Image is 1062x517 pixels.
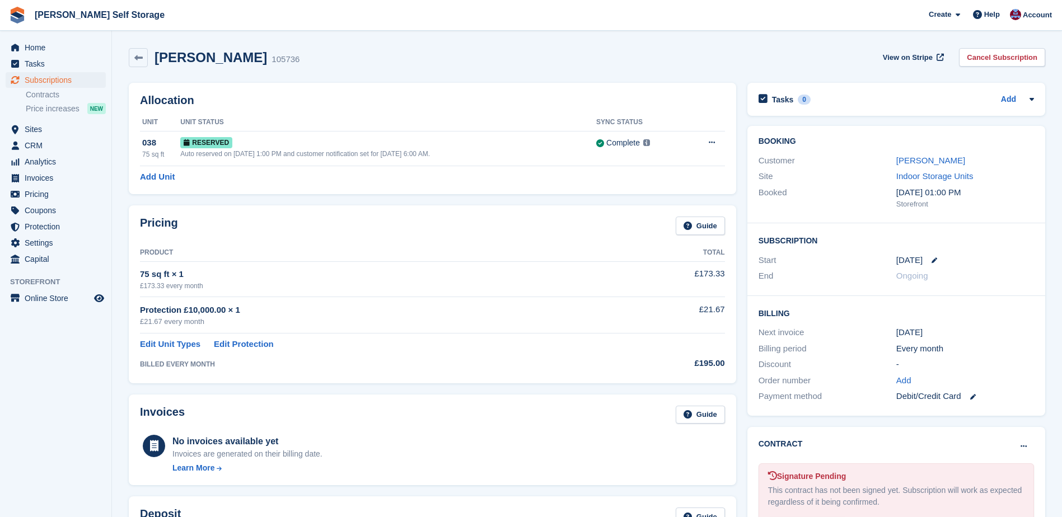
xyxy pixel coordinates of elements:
span: Online Store [25,290,92,306]
a: menu [6,72,106,88]
a: View on Stripe [878,48,946,67]
a: Preview store [92,292,106,305]
a: menu [6,290,106,306]
div: £173.33 every month [140,281,616,291]
div: Protection £10,000.00 × 1 [140,304,616,317]
a: menu [6,56,106,72]
a: menu [6,186,106,202]
a: Indoor Storage Units [896,171,974,181]
a: Guide [676,406,725,424]
h2: Tasks [772,95,794,105]
td: £173.33 [616,261,724,297]
a: Cancel Subscription [959,48,1045,67]
div: Auto reserved on [DATE] 1:00 PM and customer notification set for [DATE] 6:00 AM. [180,149,596,159]
span: Home [25,40,92,55]
span: CRM [25,138,92,153]
a: menu [6,170,106,186]
span: Capital [25,251,92,267]
div: No invoices available yet [172,435,322,448]
th: Total [616,244,724,262]
span: Account [1023,10,1052,21]
span: Subscriptions [25,72,92,88]
div: - [896,358,1034,371]
a: Edit Unit Types [140,338,200,351]
td: £21.67 [616,297,724,333]
a: menu [6,203,106,218]
div: 75 sq ft × 1 [140,268,616,281]
div: Booked [759,186,896,210]
div: End [759,270,896,283]
a: menu [6,251,106,267]
span: Analytics [25,154,92,170]
div: Order number [759,374,896,387]
h2: Invoices [140,406,185,424]
div: 0 [798,95,811,105]
div: £195.00 [616,357,724,370]
a: menu [6,154,106,170]
a: menu [6,121,106,137]
a: Price increases NEW [26,102,106,115]
span: Reserved [180,137,232,148]
h2: [PERSON_NAME] [155,50,267,65]
span: Storefront [10,276,111,288]
time: 2025-09-20 00:00:00 UTC [896,254,923,267]
div: NEW [87,103,106,114]
span: Settings [25,235,92,251]
h2: Contract [759,438,803,450]
div: 038 [142,137,180,149]
h2: Allocation [140,94,725,107]
span: Help [984,9,1000,20]
div: Start [759,254,896,267]
span: Protection [25,219,92,234]
th: Sync Status [596,114,686,131]
span: View on Stripe [883,52,933,63]
a: Add Unit [140,171,175,184]
th: Product [140,244,616,262]
div: BILLED EVERY MONTH [140,359,616,369]
div: Payment method [759,390,896,403]
div: Billing period [759,342,896,355]
div: Next invoice [759,326,896,339]
span: Ongoing [896,271,928,280]
div: 105736 [272,53,300,66]
span: Tasks [25,56,92,72]
a: Guide [676,217,725,235]
th: Unit Status [180,114,596,131]
div: [DATE] [896,326,1034,339]
div: Signature Pending [768,471,1024,482]
div: £21.67 every month [140,316,616,327]
div: Site [759,170,896,183]
img: stora-icon-8386f47178a22dfd0bd8f6a31ec36ba5ce8667c1dd55bd0f319d3a0aa187defe.svg [9,7,26,23]
a: [PERSON_NAME] Self Storage [30,6,169,24]
a: menu [6,219,106,234]
a: menu [6,235,106,251]
div: [DATE] 01:00 PM [896,186,1034,199]
h2: Pricing [140,217,178,235]
div: Invoices are generated on their billing date. [172,448,322,460]
span: Create [929,9,951,20]
div: This contract has not been signed yet. Subscription will work as expected regardless of it being ... [768,485,1024,508]
th: Unit [140,114,180,131]
h2: Subscription [759,234,1034,246]
a: menu [6,40,106,55]
h2: Billing [759,307,1034,318]
div: 75 sq ft [142,149,180,159]
img: Tracy Bailey [1010,9,1021,20]
a: Edit Protection [214,338,274,351]
div: Discount [759,358,896,371]
span: Coupons [25,203,92,218]
div: Every month [896,342,1034,355]
a: [PERSON_NAME] [896,156,965,165]
a: Contracts [26,90,106,100]
a: Add [896,374,911,387]
div: Learn More [172,462,214,474]
div: Debit/Credit Card [896,390,1034,403]
span: Price increases [26,104,79,114]
h2: Booking [759,137,1034,146]
div: Customer [759,154,896,167]
span: Invoices [25,170,92,186]
span: Pricing [25,186,92,202]
img: icon-info-grey-7440780725fd019a000dd9b08b2336e03edf1995a4989e88bcd33f0948082b44.svg [643,139,650,146]
div: Storefront [896,199,1034,210]
a: Add [1001,93,1016,106]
